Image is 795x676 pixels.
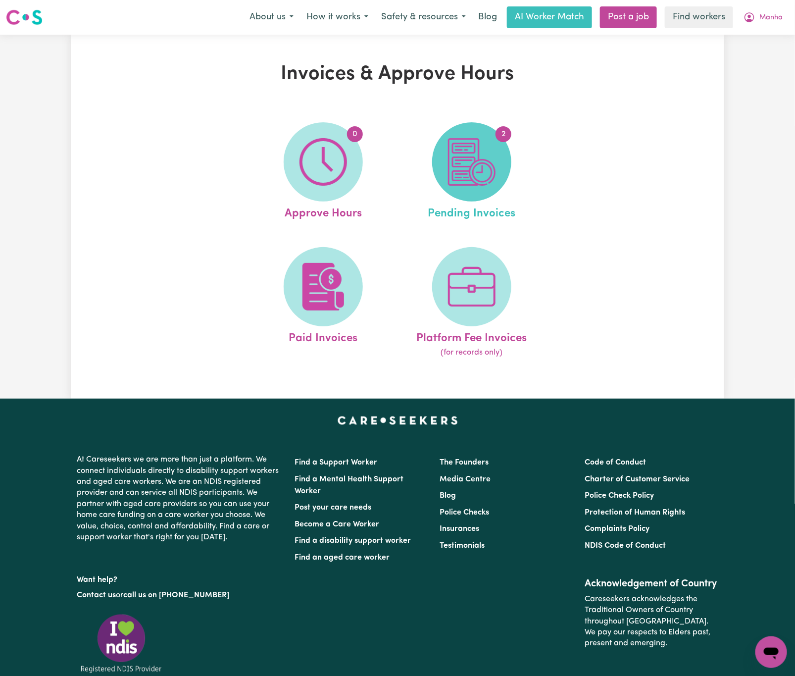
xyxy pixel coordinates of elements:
[440,492,456,500] a: Blog
[400,122,543,222] a: Pending Invoices
[77,613,166,675] img: Registered NDIS provider
[252,122,395,222] a: Approve Hours
[440,525,479,533] a: Insurances
[665,6,733,28] a: Find workers
[289,326,357,347] span: Paid Invoices
[585,542,666,550] a: NDIS Code of Conduct
[585,578,718,590] h2: Acknowledgement of Country
[496,126,511,142] span: 2
[585,459,646,467] a: Code of Conduct
[123,591,229,599] a: call us on [PHONE_NUMBER]
[585,525,650,533] a: Complaints Policy
[295,537,411,545] a: Find a disability support worker
[441,347,502,359] span: (for records only)
[440,509,489,517] a: Police Checks
[6,6,43,29] a: Careseekers logo
[440,459,489,467] a: The Founders
[585,492,654,500] a: Police Check Policy
[585,509,686,517] a: Protection of Human Rights
[295,475,403,495] a: Find a Mental Health Support Worker
[472,6,503,28] a: Blog
[428,202,515,222] span: Pending Invoices
[400,247,543,359] a: Platform Fee Invoices(for records only)
[755,636,787,668] iframe: Button to launch messaging window
[440,542,485,550] a: Testimonials
[285,202,362,222] span: Approve Hours
[440,475,491,483] a: Media Centre
[77,571,283,585] p: Want help?
[347,126,363,142] span: 0
[77,586,283,605] p: or
[295,520,379,528] a: Become a Care Worker
[300,7,375,28] button: How it works
[77,450,283,547] p: At Careseekers we are more than just a platform. We connect individuals directly to disability su...
[295,459,377,467] a: Find a Support Worker
[295,504,371,512] a: Post your care needs
[77,591,116,599] a: Contact us
[759,12,783,23] span: Manha
[507,6,592,28] a: AI Worker Match
[338,416,458,424] a: Careseekers home page
[585,475,690,483] a: Charter of Customer Service
[600,6,657,28] a: Post a job
[252,247,395,359] a: Paid Invoices
[186,62,609,86] h1: Invoices & Approve Hours
[737,7,789,28] button: My Account
[375,7,472,28] button: Safety & resources
[295,554,390,562] a: Find an aged care worker
[585,590,718,653] p: Careseekers acknowledges the Traditional Owners of Country throughout [GEOGRAPHIC_DATA]. We pay o...
[416,326,527,347] span: Platform Fee Invoices
[6,8,43,26] img: Careseekers logo
[243,7,300,28] button: About us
